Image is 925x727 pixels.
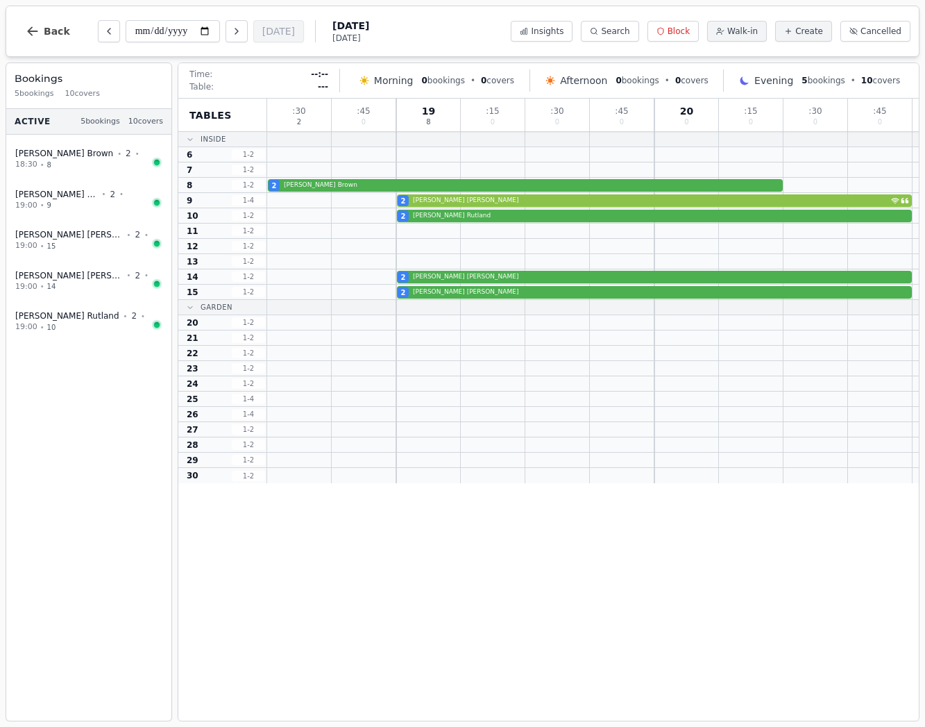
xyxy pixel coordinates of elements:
span: 2 [297,119,301,126]
span: Time: [189,69,212,80]
span: 10 covers [65,88,100,100]
button: Walk-in [707,21,767,42]
svg: Customer message [901,197,909,205]
span: 1 - 2 [232,149,265,160]
span: 0 [684,119,688,126]
span: Evening [754,74,793,87]
span: 29 [187,455,198,466]
span: 1 - 2 [232,241,265,251]
span: --:-- [311,69,328,80]
span: Afternoon [560,74,607,87]
span: : 15 [744,107,757,115]
span: • [117,149,121,159]
span: Morning [374,74,414,87]
button: [DATE] [253,20,304,42]
span: 1 - 2 [232,317,265,328]
span: 10 [47,322,56,333]
span: 2 [126,148,131,159]
span: • [144,230,148,240]
span: 5 bookings [15,88,54,100]
span: [PERSON_NAME] Rutland [15,310,119,321]
span: Walk-in [727,26,758,37]
span: 30 [187,470,198,481]
button: Block [647,21,699,42]
button: Search [581,21,638,42]
span: covers [481,75,514,86]
span: [PERSON_NAME] [PERSON_NAME] [413,196,888,206]
span: 2 [135,270,140,281]
span: 1 - 4 [232,394,265,404]
span: 1 - 2 [232,378,265,389]
span: 27 [187,424,198,435]
span: 19:00 [15,321,37,333]
span: • [851,75,856,86]
span: 5 bookings [80,116,120,128]
span: 1 - 2 [232,363,265,374]
span: 1 - 4 [232,409,265,419]
span: 8 [426,119,430,126]
span: • [40,322,44,333]
span: Back [44,26,70,36]
button: Insights [511,21,572,42]
span: 23 [187,363,198,374]
button: [PERSON_NAME] [PERSON_NAME]•2•19:00•9 [6,181,171,219]
span: 0 [491,119,495,126]
span: 5 [801,76,807,85]
span: Search [601,26,629,37]
span: 1 - 2 [232,256,265,267]
span: 1 - 2 [232,333,265,343]
span: [PERSON_NAME] [PERSON_NAME] [15,270,123,281]
button: Create [775,21,832,42]
span: 0 [616,76,621,85]
button: Back [15,15,81,48]
button: [PERSON_NAME] [PERSON_NAME]•2•19:00•15 [6,222,171,260]
span: 0 [555,119,559,126]
span: bookings [801,75,845,86]
span: Cancelled [860,26,901,37]
span: 14 [47,281,56,292]
span: • [665,75,670,86]
span: • [40,200,44,210]
span: 19:00 [15,281,37,293]
button: Next day [226,20,248,42]
span: 2 [401,211,406,222]
span: Garden [201,302,232,312]
span: 22 [187,348,198,359]
span: bookings [421,75,464,86]
span: 14 [187,271,198,283]
span: covers [861,75,900,86]
span: covers [675,75,708,86]
span: 9 [47,200,51,210]
span: : 30 [808,107,822,115]
span: : 45 [357,107,370,115]
h3: Bookings [15,72,163,85]
span: 20 [187,317,198,328]
span: 26 [187,409,198,420]
span: 18:30 [15,159,37,171]
button: Cancelled [840,21,910,42]
span: • [40,241,44,251]
span: 0 [749,119,753,126]
span: 0 [675,76,681,85]
span: [PERSON_NAME] [PERSON_NAME] [15,229,123,240]
span: 1 - 2 [232,471,265,481]
span: 0 [362,119,366,126]
span: Table: [189,81,214,92]
span: 2 [110,189,115,200]
button: Previous day [98,20,120,42]
span: • [144,270,148,281]
span: • [40,281,44,292]
span: 12 [187,241,198,252]
span: 19:00 [15,200,37,212]
span: [PERSON_NAME] [PERSON_NAME] [15,189,98,200]
span: Block [668,26,690,37]
span: 6 [187,149,192,160]
span: 1 - 2 [232,210,265,221]
span: 1 - 2 [232,180,265,190]
span: 19 [422,106,435,116]
span: • [470,75,475,86]
span: 1 - 2 [232,271,265,282]
span: 1 - 2 [232,424,265,435]
span: • [135,149,139,159]
span: : 30 [550,107,563,115]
